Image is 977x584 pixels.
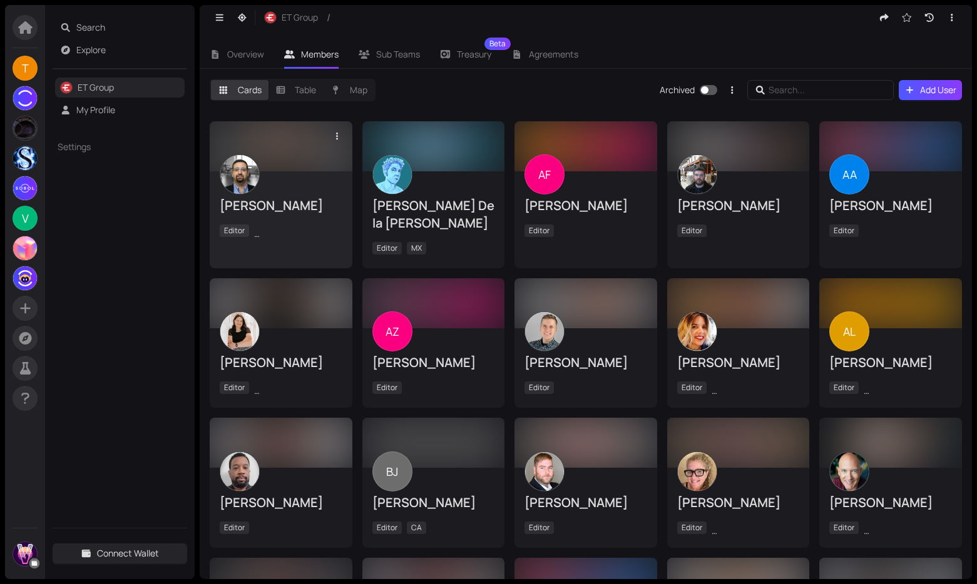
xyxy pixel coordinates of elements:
[829,381,859,394] span: Editor
[829,494,952,511] div: [PERSON_NAME]
[529,48,578,60] span: Agreements
[220,521,249,534] span: Editor
[13,86,37,110] img: S5xeEuA_KA.jpeg
[524,354,647,371] div: [PERSON_NAME]
[22,206,29,231] span: V
[678,155,717,194] img: ZPzRJDT30f.jpeg
[372,354,495,371] div: [PERSON_NAME]
[677,381,707,394] span: Editor
[677,197,800,214] div: [PERSON_NAME]
[484,38,511,50] sup: Beta
[220,155,259,194] img: w-OFKxKpDq.jpeg
[524,381,554,394] span: Editor
[22,56,29,81] span: T
[678,312,717,351] img: iyXd49YTlS.jpeg
[372,521,402,534] span: Editor
[829,354,952,371] div: [PERSON_NAME]
[677,494,800,511] div: [PERSON_NAME]
[58,140,160,154] span: Settings
[220,354,342,371] div: [PERSON_NAME]
[677,521,707,534] span: Editor
[373,155,412,194] img: MUUbtyfDCS.jpeg
[372,494,495,511] div: [PERSON_NAME]
[220,224,249,237] span: Editor
[524,224,554,237] span: Editor
[76,44,106,56] a: Explore
[712,521,877,534] span: [GEOGRAPHIC_DATA], [GEOGRAPHIC_DATA]
[13,176,37,200] img: T8Xj_ByQ5B.jpeg
[13,266,37,290] img: 1d3d5e142b2c057a2bb61662301e7eb7.webp
[265,12,276,23] img: r-RjKx4yED.jpeg
[254,381,420,394] span: [GEOGRAPHIC_DATA], [GEOGRAPHIC_DATA]
[660,83,695,97] div: Archived
[525,312,564,351] img: 1s-afrpskq.jpeg
[97,546,159,560] span: Connect Wallet
[677,224,707,237] span: Editor
[254,224,420,237] span: [GEOGRAPHIC_DATA], [GEOGRAPHIC_DATA]
[538,154,551,194] span: AF
[258,8,324,28] button: ET Group
[220,452,259,491] img: OG2_-lAFfW.jpeg
[920,83,956,97] span: Add User
[524,494,647,511] div: [PERSON_NAME]
[829,197,952,214] div: [PERSON_NAME]
[769,83,876,97] input: Search...
[677,354,800,371] div: [PERSON_NAME]
[525,452,564,491] img: zZynm3jW0N.jpeg
[376,48,420,60] span: Sub Teams
[13,542,37,566] img: Jo8aJ5B5ax.jpeg
[407,242,426,254] span: MX
[372,381,402,394] span: Editor
[524,521,554,534] span: Editor
[227,48,264,60] span: Overview
[386,451,398,491] span: BJ
[53,543,187,563] button: Connect Wallet
[13,116,37,140] img: DqDBPFGanK.jpeg
[282,11,318,24] span: ET Group
[829,224,859,237] span: Editor
[678,452,717,491] img: U7tzZ_QFqq.jpeg
[899,80,963,100] button: Add User
[13,146,37,170] img: c3llwUlr6D.jpeg
[53,133,187,161] div: Settings
[220,312,259,351] img: 3wPGBsTVxs.jpeg
[829,521,859,534] span: Editor
[842,154,857,194] span: AA
[372,197,495,232] div: [PERSON_NAME] De la [PERSON_NAME]
[407,521,426,534] span: CA
[524,197,647,214] div: [PERSON_NAME]
[830,452,869,491] img: u88Raa5wZ_.jpeg
[220,197,342,214] div: [PERSON_NAME]
[372,242,402,254] span: Editor
[76,18,180,38] span: Search
[386,311,399,351] span: AZ
[76,104,115,116] a: My Profile
[301,48,339,60] span: Members
[712,381,877,394] span: [GEOGRAPHIC_DATA], [GEOGRAPHIC_DATA]
[843,311,856,351] span: AL
[457,50,491,59] span: Treasury
[220,494,342,511] div: [PERSON_NAME]
[220,381,249,394] span: Editor
[78,81,114,93] a: ET Group
[13,236,37,260] img: F74otHnKuz.jpeg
